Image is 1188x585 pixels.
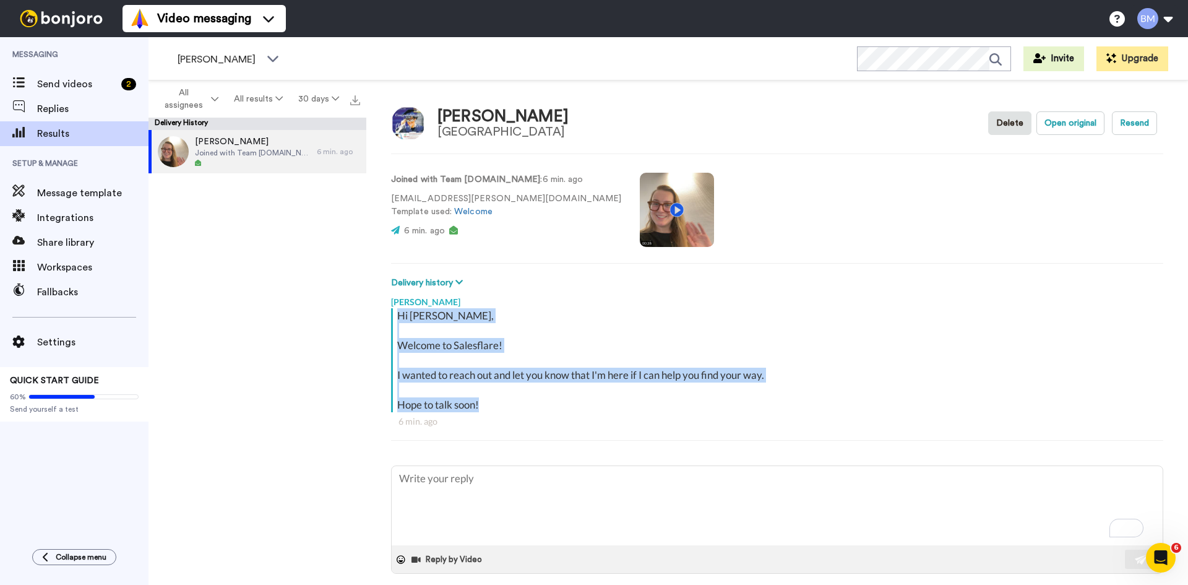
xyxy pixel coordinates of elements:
img: Image of Letizia Cerasaro [391,106,425,141]
button: 30 days [290,88,346,110]
p: [EMAIL_ADDRESS][PERSON_NAME][DOMAIN_NAME] Template used: [391,193,621,219]
button: Resend [1112,111,1157,135]
span: Video messaging [157,10,251,27]
button: Export all results that match these filters now. [346,90,364,108]
button: Reply by Video [410,550,486,569]
p: : 6 min. ago [391,173,621,186]
div: [PERSON_NAME] [437,108,569,126]
span: 6 [1171,543,1181,553]
iframe: Intercom live chat [1146,543,1176,573]
img: 74be5902-70c3-4855-8bfb-ead1580092ac-thumb.jpg [158,136,189,167]
button: Invite [1023,46,1084,71]
button: Delivery history [391,276,467,290]
span: Integrations [37,210,148,225]
strong: Joined with Team [DOMAIN_NAME] [391,175,540,184]
div: [GEOGRAPHIC_DATA] [437,125,569,139]
button: All assignees [151,82,226,116]
div: Hi [PERSON_NAME], Welcome to Salesflare! I wanted to reach out and let you know that I'm here if ... [397,308,1160,412]
span: Send videos [37,77,116,92]
img: export.svg [350,95,360,105]
button: Delete [988,111,1031,135]
span: 6 min. ago [404,227,445,235]
span: Message template [37,186,148,201]
button: Collapse menu [32,549,116,565]
div: Delivery History [148,118,366,130]
span: Workspaces [37,260,148,275]
span: Share library [37,235,148,250]
span: Results [37,126,148,141]
span: [PERSON_NAME] [178,52,260,67]
span: Collapse menu [56,552,106,562]
div: 2 [121,78,136,90]
button: Open original [1036,111,1104,135]
img: vm-color.svg [130,9,150,28]
span: 60% [10,392,26,402]
span: Fallbacks [37,285,148,300]
button: Upgrade [1096,46,1168,71]
img: send-white.svg [1135,555,1148,565]
textarea: To enrich screen reader interactions, please activate Accessibility in Grammarly extension settings [392,466,1163,545]
span: Settings [37,335,148,350]
span: Joined with Team [DOMAIN_NAME] [195,148,311,158]
div: 6 min. ago [317,147,360,157]
img: bj-logo-header-white.svg [15,10,108,27]
button: All results [226,88,291,110]
a: [PERSON_NAME]Joined with Team [DOMAIN_NAME]6 min. ago [148,130,366,173]
span: Send yourself a test [10,404,139,414]
a: Welcome [454,207,493,216]
span: Replies [37,102,148,116]
div: [PERSON_NAME] [391,290,1163,308]
div: 6 min. ago [398,415,1156,428]
span: QUICK START GUIDE [10,376,99,385]
span: All assignees [158,87,209,111]
span: [PERSON_NAME] [195,136,311,148]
